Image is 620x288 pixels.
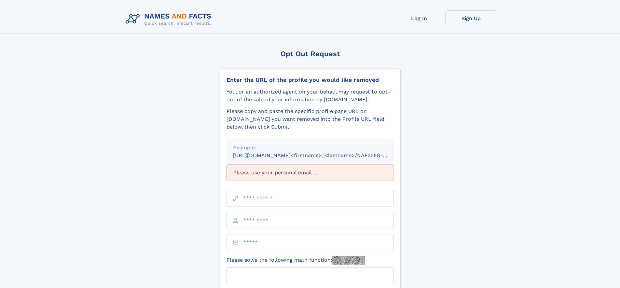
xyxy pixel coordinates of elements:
a: Log In [393,10,445,26]
div: Please use your personal email ... [227,165,394,181]
label: Please solve the following math function: [227,256,365,265]
a: Sign Up [445,10,497,26]
div: Enter the URL of the profile you would like removed [227,76,394,83]
div: Please copy and paste the specific profile page URL on [DOMAIN_NAME] you want removed into the Pr... [227,107,394,131]
small: [URL][DOMAIN_NAME]<firstname>_<lastname>/NAF325G-xxxxxxxx [233,152,406,158]
div: Example: [233,144,387,152]
div: You, or an authorized agent on your behalf, may request to opt-out of the sale of your informatio... [227,88,394,104]
img: Logo Names and Facts [123,10,217,28]
div: Opt Out Request [220,50,401,58]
